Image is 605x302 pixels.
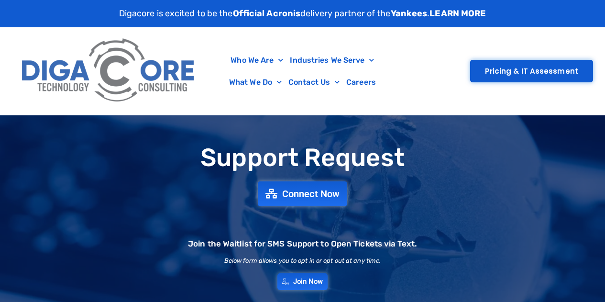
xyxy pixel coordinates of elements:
strong: Yankees [391,8,428,19]
strong: Official Acronis [233,8,301,19]
nav: Menu [206,49,399,93]
a: Contact Us [285,71,343,93]
a: LEARN MORE [429,8,486,19]
a: Careers [343,71,379,93]
a: Join Now [277,273,328,290]
img: Digacore Logo [17,32,201,110]
span: Join Now [293,278,323,285]
h1: Support Request [5,144,600,171]
a: What We Do [226,71,285,93]
a: Who We Are [227,49,286,71]
a: Connect Now [258,181,347,206]
h2: Below form allows you to opt in or opt out at any time. [224,257,381,264]
span: Connect Now [282,189,340,199]
h2: Join the Waitlist for SMS Support to Open Tickets via Text. [188,240,417,248]
a: Pricing & IT Assessment [470,60,593,82]
span: Pricing & IT Assessment [485,67,578,75]
p: Digacore is excited to be the delivery partner of the . [119,7,486,20]
a: Industries We Serve [286,49,377,71]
